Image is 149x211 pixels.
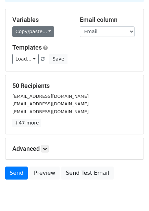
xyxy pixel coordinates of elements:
[12,82,137,90] h5: 50 Recipients
[49,54,67,64] button: Save
[12,44,42,51] a: Templates
[12,16,70,24] h5: Variables
[115,178,149,211] div: Widget de chat
[12,119,41,127] a: +47 more
[115,178,149,211] iframe: Chat Widget
[29,167,60,180] a: Preview
[5,167,28,180] a: Send
[80,16,137,24] h5: Email column
[12,145,137,153] h5: Advanced
[12,54,39,64] a: Load...
[12,101,89,106] small: [EMAIL_ADDRESS][DOMAIN_NAME]
[12,94,89,99] small: [EMAIL_ADDRESS][DOMAIN_NAME]
[12,109,89,114] small: [EMAIL_ADDRESS][DOMAIN_NAME]
[61,167,113,180] a: Send Test Email
[12,26,54,37] a: Copy/paste...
